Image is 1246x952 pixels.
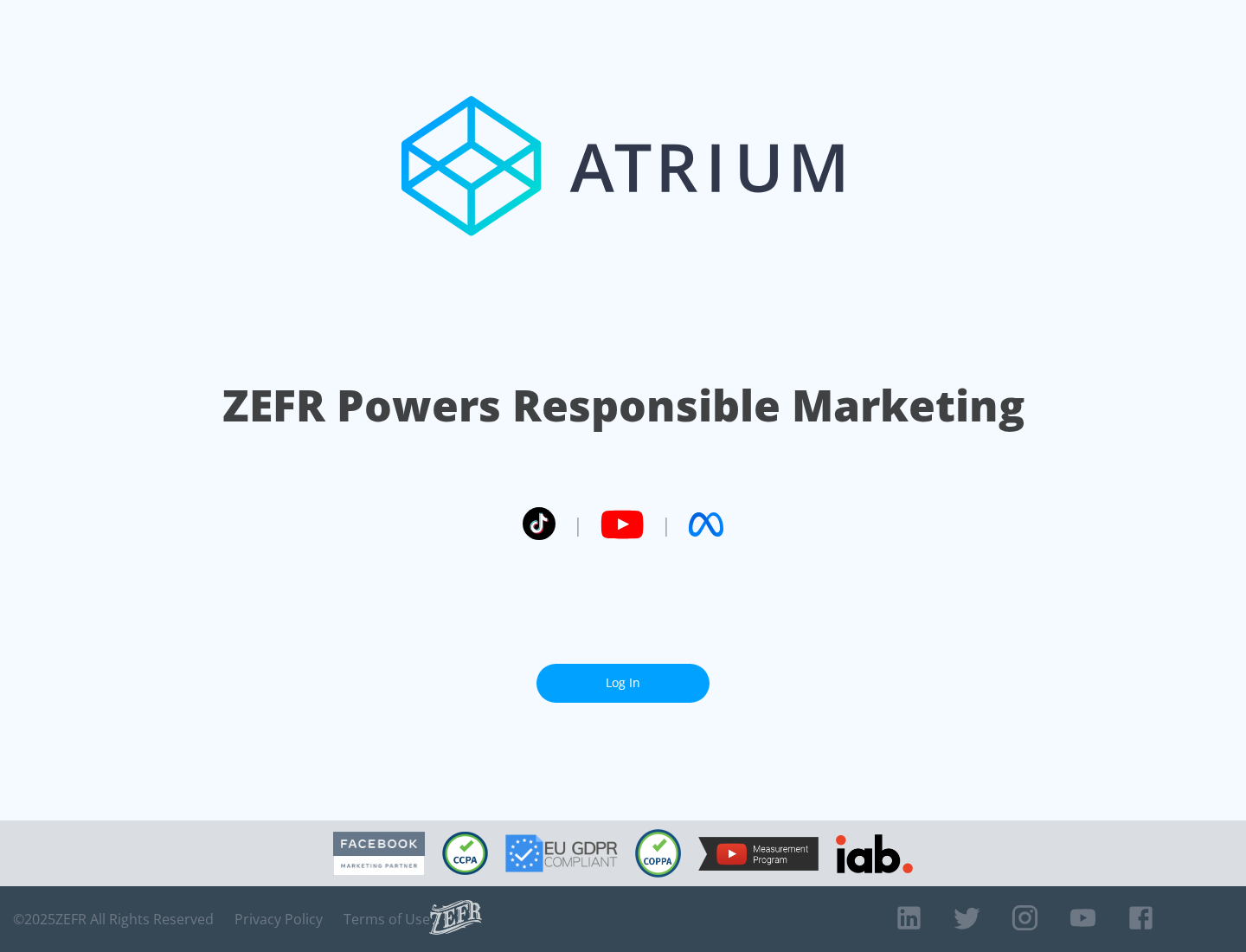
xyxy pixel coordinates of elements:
a: Log In [536,664,710,703]
a: Privacy Policy [234,910,323,928]
img: CCPA Compliant [442,832,488,875]
img: IAB [836,834,913,873]
span: | [661,511,671,537]
a: Terms of Use [344,910,430,928]
span: © 2025 ZEFR All Rights Reserved [13,910,214,928]
h1: ZEFR Powers Responsible Marketing [222,376,1024,435]
img: COPPA Compliant [635,829,681,878]
img: Facebook Marketing Partner [333,832,425,876]
img: YouTube Measurement Program [698,837,819,871]
img: GDPR Compliant [505,834,618,872]
span: | [573,511,583,537]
